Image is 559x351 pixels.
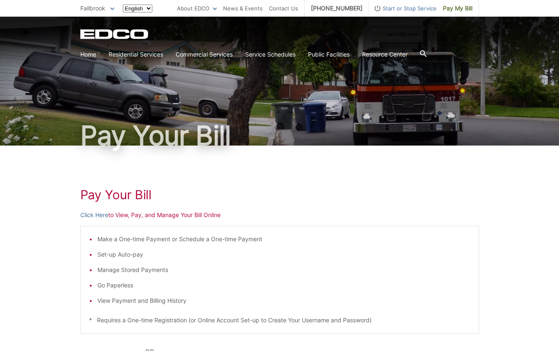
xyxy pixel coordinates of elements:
[80,187,479,202] h1: Pay Your Bill
[80,50,96,59] a: Home
[269,4,298,13] a: Contact Us
[97,265,470,274] li: Manage Stored Payments
[80,210,108,220] a: Click Here
[223,4,263,13] a: News & Events
[123,5,152,12] select: Select a language
[89,316,470,325] p: * Requires a One-time Registration (or Online Account Set-up to Create Your Username and Password)
[80,210,479,220] p: to View, Pay, and Manage Your Bill Online
[308,50,350,59] a: Public Facilities
[443,4,472,13] span: Pay My Bill
[177,4,217,13] a: About EDCO
[80,29,149,39] a: EDCD logo. Return to the homepage.
[97,250,470,259] li: Set-up Auto-pay
[97,281,470,290] li: Go Paperless
[362,50,407,59] a: Resource Center
[80,5,105,12] span: Fallbrook
[97,296,470,305] li: View Payment and Billing History
[176,50,233,59] a: Commercial Services
[80,122,479,149] h1: Pay Your Bill
[97,235,470,244] li: Make a One-time Payment or Schedule a One-time Payment
[109,50,163,59] a: Residential Services
[245,50,296,59] a: Service Schedules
